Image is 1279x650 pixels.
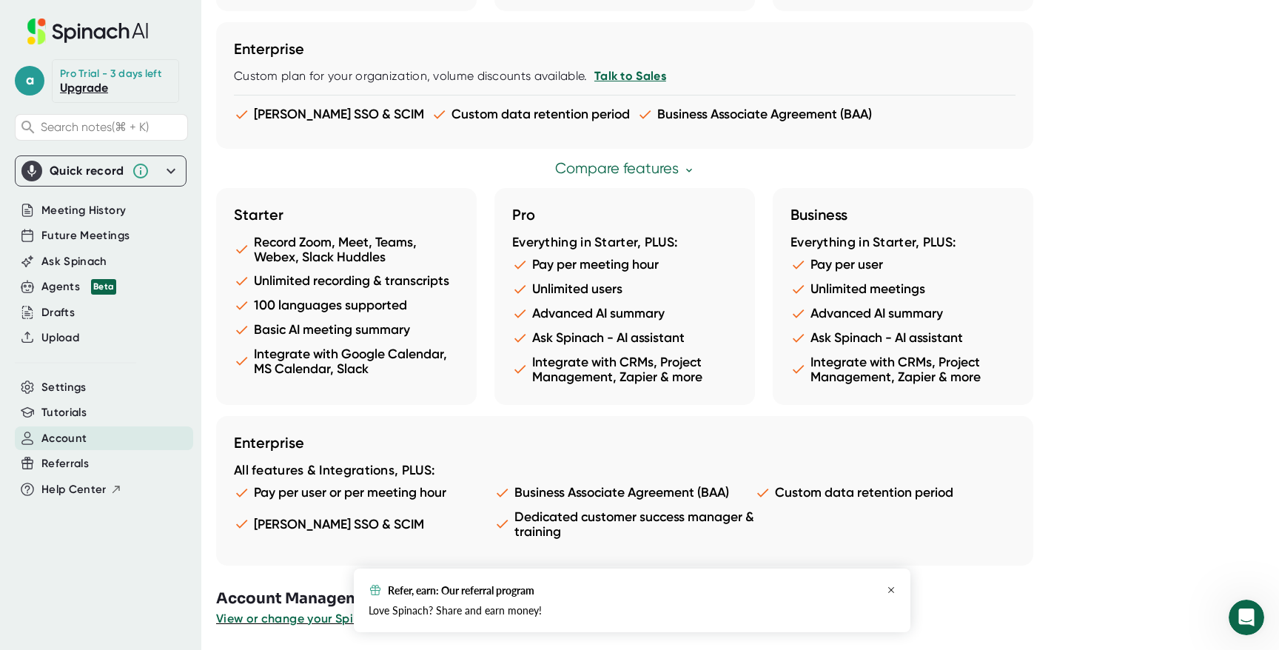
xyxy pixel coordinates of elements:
div: Quick record [21,156,180,186]
li: [PERSON_NAME] SSO & SCIM [234,107,424,122]
button: Settings [41,379,87,396]
button: I Need Help [103,430,186,460]
iframe: Intercom live chat [1229,600,1264,635]
button: Account [41,430,87,447]
div: Pro Trial - 3 days left [60,67,161,81]
button: Drafts [41,304,75,321]
button: Upload [41,329,79,346]
li: Ask Spinach - AI assistant [790,330,1016,346]
li: Basic AI meeting summary [234,322,459,338]
li: Ask Spinach - AI assistant [512,330,737,346]
button: Help Center [41,481,122,498]
div: Fin • Just now [24,121,85,130]
div: How can we help [DATE]?Fin • Just now [12,85,168,118]
button: Future Meetings [41,227,130,244]
span: a [15,66,44,96]
li: Record Zoom, Meet, Teams, Webex, Slack Huddles [234,235,459,264]
div: Quick record [50,164,124,178]
div: Beta [91,279,116,295]
img: Profile image for Fin [42,8,66,32]
a: Compare features [555,160,695,177]
li: Dedicated customer success manager & training [494,509,755,539]
button: Meeting History [41,202,126,219]
li: Unlimited users [512,281,737,297]
button: Ask Spinach [41,253,107,270]
div: Everything in Starter, PLUS: [512,235,737,251]
h3: Pro [512,206,737,224]
li: Pay per meeting hour [512,257,737,272]
button: Tutorials [41,404,87,421]
div: Fin says… [12,85,284,150]
li: [PERSON_NAME] SSO & SCIM [234,509,494,539]
a: Talk to Sales [594,69,666,83]
button: Agents Beta [41,278,116,295]
div: Agents [41,278,116,295]
button: View or change your Spinach account [216,610,432,628]
div: Close [260,6,286,33]
li: Business Associate Agreement (BAA) [494,485,755,500]
li: Unlimited recording & transcripts [234,273,459,289]
button: Talk to Sales [190,430,277,460]
li: Custom data retention period [755,485,1016,500]
div: Custom plan for your organization, volume discounts available. [234,69,1016,84]
p: The team can also help [72,19,184,33]
h3: Starter [234,206,459,224]
li: Advanced AI summary [512,306,737,321]
div: Everything in Starter, PLUS: [790,235,1016,251]
button: Referrals [41,455,89,472]
h3: Business [790,206,1016,224]
li: Pay per user [790,257,1016,272]
li: Pay per user or per meeting hour [234,485,494,500]
div: All features & Integrations, PLUS: [234,463,1016,479]
h3: Account Management [216,588,1279,610]
li: Business Associate Agreement (BAA) [637,107,872,122]
li: Advanced AI summary [790,306,1016,321]
h1: Fin [72,7,90,19]
li: 100 languages supported [234,298,459,313]
li: Unlimited meetings [790,281,1016,297]
span: View or change your Spinach account [216,612,432,626]
li: Integrate with CRMs, Project Management, Zapier & more [790,355,1016,384]
h3: Enterprise [234,434,1016,452]
h3: Enterprise [234,40,1016,58]
li: Custom data retention period [432,107,630,122]
button: Security and Data [161,467,277,497]
li: Integrate with Google Calendar, MS Calendar, Slack [234,346,459,376]
button: go back [10,6,38,34]
button: Home [232,6,260,34]
span: Search notes (⌘ + K) [41,120,149,134]
div: How can we help [DATE]? [24,94,156,109]
li: Integrate with CRMs, Project Management, Zapier & more [512,355,737,384]
span: Help Center [41,481,107,498]
a: Upgrade [60,81,108,95]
